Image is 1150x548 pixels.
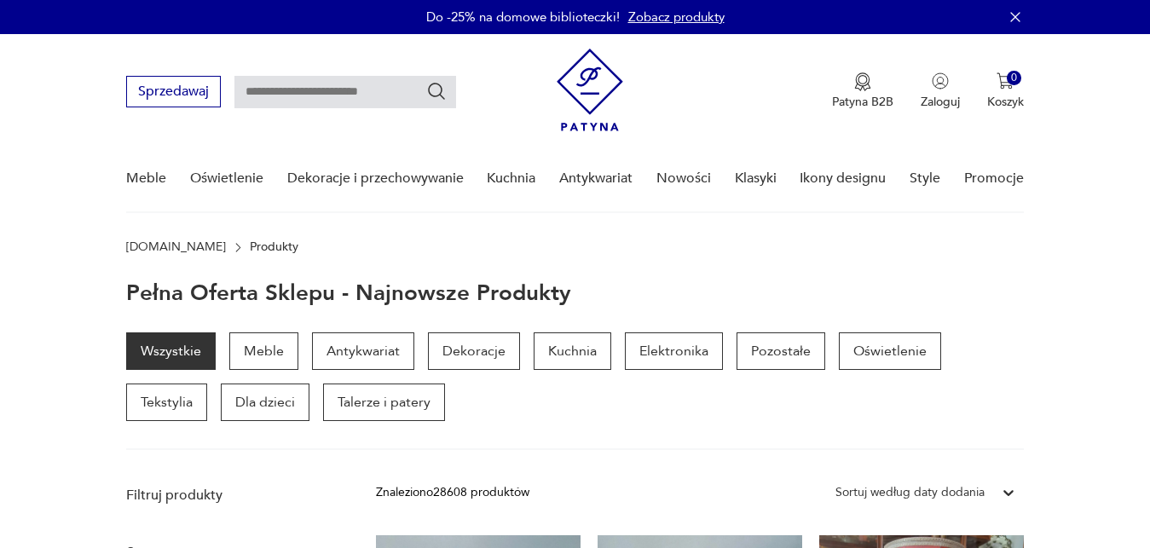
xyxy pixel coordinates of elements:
div: Znaleziono 28608 produktów [376,483,529,502]
a: Tekstylia [126,384,207,421]
div: 0 [1007,71,1021,85]
img: Ikona koszyka [997,72,1014,89]
p: Produkty [250,240,298,254]
img: Ikona medalu [854,72,871,91]
a: Meble [126,146,166,211]
a: Oświetlenie [839,332,941,370]
a: Dekoracje i przechowywanie [287,146,464,211]
a: Ikony designu [800,146,886,211]
a: Meble [229,332,298,370]
a: Wszystkie [126,332,216,370]
a: Klasyki [735,146,777,211]
a: Elektronika [625,332,723,370]
a: Antykwariat [312,332,414,370]
a: Promocje [964,146,1024,211]
img: Ikonka użytkownika [932,72,949,89]
a: Dla dzieci [221,384,309,421]
a: Kuchnia [534,332,611,370]
a: Antykwariat [559,146,633,211]
button: Patyna B2B [832,72,893,110]
button: Zaloguj [921,72,960,110]
button: Szukaj [426,81,447,101]
button: 0Koszyk [987,72,1024,110]
a: Sprzedawaj [126,87,221,99]
a: Nowości [656,146,711,211]
img: Patyna - sklep z meblami i dekoracjami vintage [557,49,623,131]
a: Style [910,146,940,211]
button: Sprzedawaj [126,76,221,107]
p: Do -25% na domowe biblioteczki! [426,9,620,26]
a: Dekoracje [428,332,520,370]
div: Sortuj według daty dodania [835,483,985,502]
a: Kuchnia [487,146,535,211]
a: Ikona medaluPatyna B2B [832,72,893,110]
a: [DOMAIN_NAME] [126,240,226,254]
a: Zobacz produkty [628,9,725,26]
a: Pozostałe [737,332,825,370]
p: Zaloguj [921,94,960,110]
h1: Pełna oferta sklepu - najnowsze produkty [126,281,571,305]
p: Filtruj produkty [126,486,335,505]
p: Koszyk [987,94,1024,110]
p: Patyna B2B [832,94,893,110]
a: Oświetlenie [190,146,263,211]
a: Talerze i patery [323,384,445,421]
